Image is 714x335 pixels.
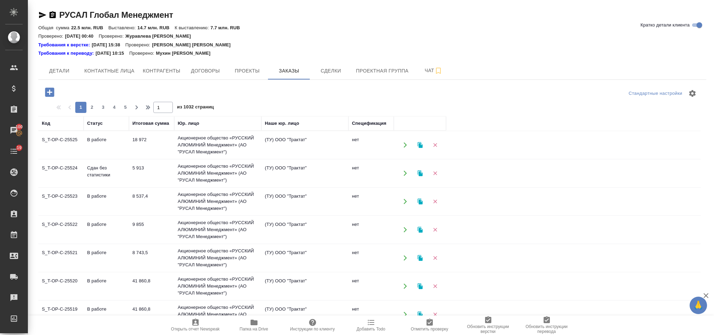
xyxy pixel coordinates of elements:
[356,327,385,332] span: Добавить Todo
[348,133,394,157] td: нет
[314,67,347,75] span: Сделки
[48,11,57,19] button: Скопировать ссылку
[38,274,84,298] td: S_T-OP-C-25520
[38,50,95,57] a: Требования к переводу:
[356,67,408,75] span: Проектная группа
[517,315,576,335] button: Обновить инструкции перевода
[84,67,135,75] span: Контактные лица
[177,103,214,113] span: из 1032 страниц
[434,67,443,75] svg: Подписаться
[348,246,394,270] td: нет
[174,272,261,300] td: Акционерное общество «РУССКИЙ АЛЮМИНИЙ Менеджмент» (АО "РУСАЛ Менеджмент")
[413,166,427,181] button: Клонировать
[38,41,92,48] div: Нажми, чтобы открыть папку с инструкцией
[43,67,76,75] span: Детали
[174,159,261,187] td: Акционерное общество «РУССКИЙ АЛЮМИНИЙ Менеджмент» (АО "РУСАЛ Менеджмент")
[38,11,47,19] button: Скопировать ссылку для ЯМессенджера
[428,251,442,265] button: Удалить
[348,161,394,185] td: нет
[265,120,299,127] div: Наше юр. лицо
[230,67,264,75] span: Проекты
[413,223,427,237] button: Клонировать
[174,300,261,328] td: Акционерное общество «РУССКИЙ АЛЮМИНИЙ Менеджмент» (АО "РУСАЛ Менеджмент")
[348,218,394,242] td: нет
[240,327,268,332] span: Папка на Drive
[261,246,348,270] td: (ТУ) ООО "Трактат"
[95,50,129,57] p: [DATE] 10:15
[398,223,412,237] button: Открыть
[413,138,427,152] button: Клонировать
[38,133,84,157] td: S_T-OP-C-25525
[84,189,129,214] td: В работе
[225,315,283,335] button: Папка на Drive
[2,143,26,160] a: 19
[84,274,129,298] td: В работе
[125,41,152,48] p: Проверено:
[59,10,173,20] a: РУСАЛ Глобал Менеджмент
[413,251,427,265] button: Клонировать
[178,120,199,127] div: Юр. лицо
[108,25,137,30] p: Выставлено:
[261,274,348,298] td: (ТУ) ООО "Трактат"
[261,133,348,157] td: (ТУ) ООО "Трактат"
[84,218,129,242] td: В работе
[84,302,129,327] td: В работе
[38,33,65,39] p: Проверено:
[522,324,572,334] span: Обновить инструкции перевода
[120,102,131,113] button: 5
[84,161,129,185] td: Сдан без статистики
[129,218,174,242] td: 9 855
[398,195,412,209] button: Открыть
[129,302,174,327] td: 41 860,8
[352,120,386,127] div: Спецификация
[171,327,220,332] span: Открыть отчет Newspeak
[640,22,690,29] span: Кратко детали клиента
[129,133,174,157] td: 18 972
[428,166,442,181] button: Удалить
[38,218,84,242] td: S_T-OP-C-25522
[120,104,131,111] span: 5
[398,166,412,181] button: Открыть
[71,25,108,30] p: 22.5 млн. RUB
[428,279,442,294] button: Удалить
[156,50,216,57] p: Мухин [PERSON_NAME]
[413,195,427,209] button: Клонировать
[413,279,427,294] button: Клонировать
[40,85,59,99] button: Добавить проект
[174,244,261,272] td: Акционерное общество «РУССКИЙ АЛЮМИНИЙ Менеджмент» (АО "РУСАЛ Менеджмент")
[428,223,442,237] button: Удалить
[38,25,71,30] p: Общая сумма
[174,216,261,244] td: Акционерное общество «РУССКИЙ АЛЮМИНИЙ Менеджмент» (АО "РУСАЛ Менеджмент")
[189,67,222,75] span: Договоры
[38,161,84,185] td: S_T-OP-C-25524
[627,88,684,99] div: split button
[109,102,120,113] button: 4
[428,307,442,322] button: Удалить
[86,104,98,111] span: 2
[210,25,245,30] p: 7.7 млн. RUB
[132,120,169,127] div: Итоговая сумма
[428,195,442,209] button: Удалить
[65,33,99,39] p: [DATE] 00:40
[398,279,412,294] button: Открыть
[84,133,129,157] td: В работе
[428,138,442,152] button: Удалить
[152,41,236,48] p: [PERSON_NAME] [PERSON_NAME]
[129,50,156,57] p: Проверено:
[38,302,84,327] td: S_T-OP-C-25519
[342,315,400,335] button: Добавить Todo
[400,315,459,335] button: Отметить проверку
[684,85,701,102] span: Настроить таблицу
[261,189,348,214] td: (ТУ) ООО "Трактат"
[98,104,109,111] span: 3
[398,138,412,152] button: Открыть
[261,218,348,242] td: (ТУ) ООО "Трактат"
[348,189,394,214] td: нет
[174,188,261,215] td: Акционерное общество «РУССКИЙ АЛЮМИНИЙ Менеджмент» (АО "РУСАЛ Менеджмент")
[261,161,348,185] td: (ТУ) ООО "Трактат"
[129,189,174,214] td: 8 537,4
[87,120,103,127] div: Статус
[166,315,225,335] button: Открыть отчет Newspeak
[283,315,342,335] button: Инструкции по клиенту
[398,307,412,322] button: Открыть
